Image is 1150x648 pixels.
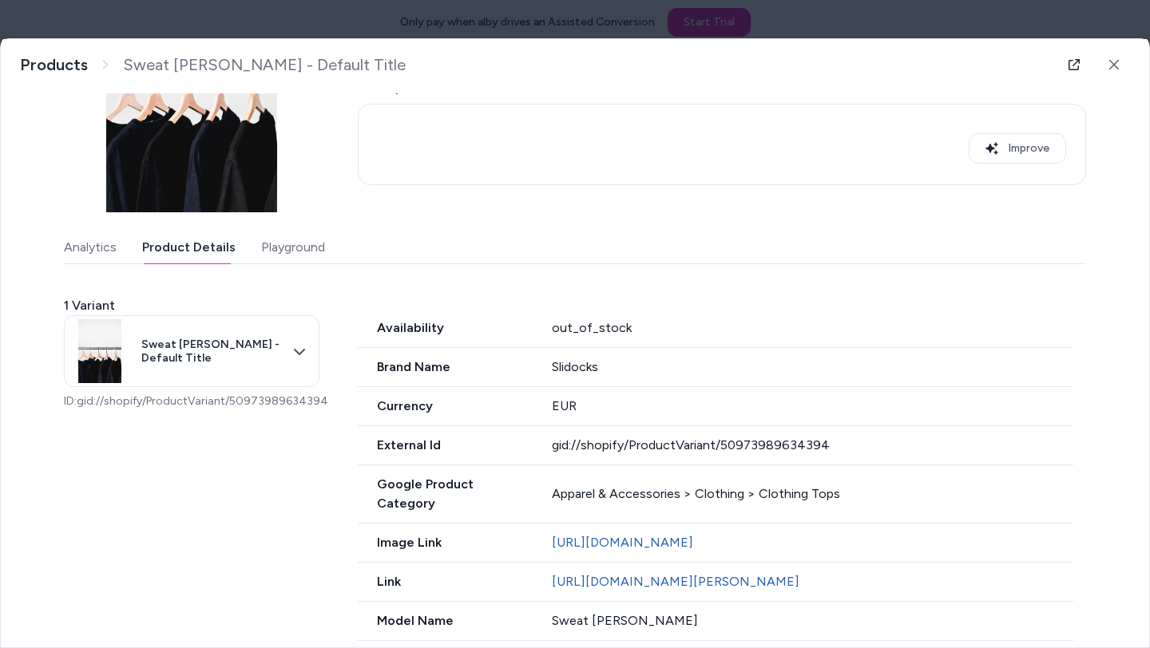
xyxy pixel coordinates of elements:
[261,231,325,263] button: Playground
[552,436,1074,455] div: gid://shopify/ProductVariant/50973989634394
[552,611,1074,630] div: Sweat [PERSON_NAME]
[552,358,1074,377] div: Slidocks
[123,55,406,75] span: Sweat [PERSON_NAME] - Default Title
[64,296,115,315] span: 1 Variant
[20,55,88,75] a: Products
[358,436,533,455] span: External Id
[552,535,693,550] a: [URL][DOMAIN_NAME]
[552,574,799,589] a: [URL][DOMAIN_NAME][PERSON_NAME]
[142,231,236,263] button: Product Details
[552,318,1074,338] div: out_of_stock
[552,397,1074,416] div: EUR
[358,611,533,630] span: Model Name
[552,484,1074,504] div: Apparel & Accessories > Clothing > Clothing Tops
[969,133,1066,164] button: Improve
[358,533,533,552] span: Image Link
[358,358,533,377] span: Brand Name
[141,338,284,365] span: Sweat [PERSON_NAME] - Default Title
[64,315,319,387] button: Sweat [PERSON_NAME] - Default Title
[358,318,533,338] span: Availability
[358,572,533,591] span: Link
[20,55,406,75] nav: breadcrumb
[358,397,533,416] span: Currency
[68,319,132,383] img: rail-of-black-sweatshirts.jpg
[64,393,319,409] p: ID: gid://shopify/ProductVariant/50973989634394
[358,475,533,513] span: Google Product Category
[64,231,117,263] button: Analytics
